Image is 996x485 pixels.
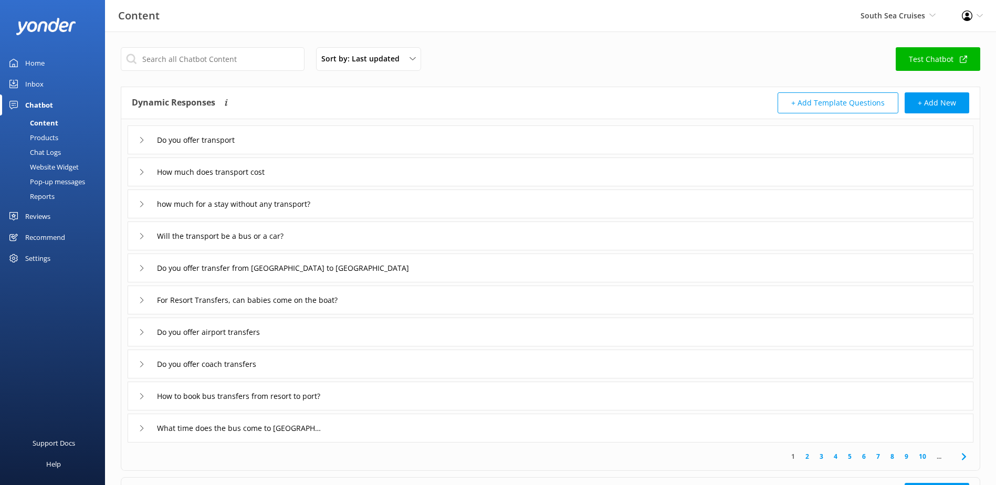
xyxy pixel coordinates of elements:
a: Test Chatbot [896,47,980,71]
img: yonder-white-logo.png [16,18,76,35]
div: Home [25,52,45,73]
a: Content [6,115,105,130]
input: Search all Chatbot Content [121,47,305,71]
div: Chat Logs [6,145,61,160]
a: 6 [857,451,871,461]
div: Products [6,130,58,145]
a: 1 [786,451,800,461]
div: Pop-up messages [6,174,85,189]
a: 8 [885,451,899,461]
div: Reviews [25,206,50,227]
a: Chat Logs [6,145,105,160]
button: + Add Template Questions [778,92,898,113]
div: Chatbot [25,94,53,115]
a: Reports [6,189,105,204]
a: Products [6,130,105,145]
span: Sort by: Last updated [321,53,406,65]
div: Settings [25,248,50,269]
a: Website Widget [6,160,105,174]
button: + Add New [905,92,969,113]
span: ... [931,451,947,461]
a: 3 [814,451,829,461]
div: Inbox [25,73,44,94]
h4: Dynamic Responses [132,92,215,113]
a: Pop-up messages [6,174,105,189]
div: Support Docs [33,433,75,454]
a: 7 [871,451,885,461]
a: 5 [843,451,857,461]
div: Reports [6,189,55,204]
a: 9 [899,451,914,461]
div: Content [6,115,58,130]
a: 2 [800,451,814,461]
div: Recommend [25,227,65,248]
span: South Sea Cruises [861,10,925,20]
div: Website Widget [6,160,79,174]
h3: Content [118,7,160,24]
a: 10 [914,451,931,461]
a: 4 [829,451,843,461]
div: Help [46,454,61,475]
